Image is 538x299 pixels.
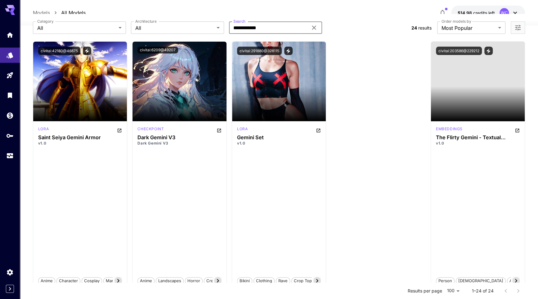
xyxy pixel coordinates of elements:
div: Library [6,91,14,99]
button: anime [137,277,155,285]
h3: Gemini Set [237,135,321,140]
p: embeddings [436,126,463,132]
label: Category [37,19,54,24]
h3: The Flirty Gemini - Textual Inversion [436,135,520,140]
nav: breadcrumb [33,9,86,16]
span: $14.98 [457,10,473,16]
label: Search [233,19,245,24]
button: View trigger words [83,47,91,55]
span: person [436,278,454,284]
a: Models [33,9,50,16]
button: manga [103,277,121,285]
label: Architecture [135,19,156,24]
span: All [135,24,214,32]
button: $14.97975WC [451,6,525,20]
span: anime [38,278,55,284]
button: anime [38,277,55,285]
div: SD 1.5 [38,126,49,134]
span: rave [276,278,290,284]
span: horror [185,278,202,284]
div: 100 [444,286,462,295]
div: WC [500,8,509,17]
p: v1.0 [38,140,122,146]
button: Open more filters [514,24,522,32]
a: All Models [61,9,86,16]
div: SD 1.5 [436,126,463,134]
div: SD 1.5 [237,126,248,134]
button: clothing [253,277,275,285]
p: 1–24 of 24 [472,288,493,294]
span: clothing [254,278,274,284]
span: landscapes [156,278,183,284]
button: rave [276,277,290,285]
label: Order models by [442,19,471,24]
button: cosplay [82,277,102,285]
div: Usage [6,152,14,160]
span: american [507,278,530,284]
p: v1.0 [237,140,321,146]
p: lora [38,126,49,132]
button: person [436,277,455,285]
button: civitai:291880@328115 [237,47,282,55]
span: character [57,278,80,284]
span: results [418,25,432,30]
span: crop top [292,278,314,284]
div: $14.97975 [457,10,495,16]
span: creatures [204,278,228,284]
button: civitai:42180@46875 [38,47,80,55]
button: civitai:203586@229212 [436,47,482,55]
span: Most Popular [442,24,495,32]
p: lora [237,126,248,132]
span: credits left [473,10,495,16]
button: bikini [237,277,252,285]
button: character [56,277,80,285]
span: anime [138,278,154,284]
button: View trigger words [484,47,493,55]
span: All [37,24,116,32]
div: Settings [6,268,14,276]
button: Open in CivitAI [316,126,321,134]
p: v1.0 [436,140,520,146]
button: civitai:6209@49207 [137,47,178,53]
button: Open in CivitAI [117,126,122,134]
button: crop top [291,277,314,285]
span: 24 [411,25,417,30]
h3: Saint Seiya Gemini Armor [38,135,122,140]
button: Open in CivitAI [515,126,520,134]
span: cosplay [82,278,102,284]
span: [DEMOGRAPHIC_DATA] [456,278,505,284]
button: creatures [204,277,228,285]
button: View trigger words [284,47,293,55]
h3: Dark Gemini V3 [137,135,222,140]
div: API Keys [6,132,14,140]
button: american [507,277,530,285]
div: Home [6,31,14,39]
p: checkpoint [137,126,164,132]
div: Playground [6,71,14,79]
div: SD 1.5 [137,126,164,134]
button: horror [185,277,203,285]
p: Dark Gemini V3 [137,140,222,146]
span: bikini [237,278,252,284]
div: Models [6,51,14,59]
button: landscapes [156,277,184,285]
p: Results per page [407,288,442,294]
div: Wallet [6,112,14,119]
span: manga [104,278,121,284]
button: Expand sidebar [6,285,14,293]
button: Open in CivitAI [217,126,222,134]
button: [DEMOGRAPHIC_DATA] [456,277,506,285]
